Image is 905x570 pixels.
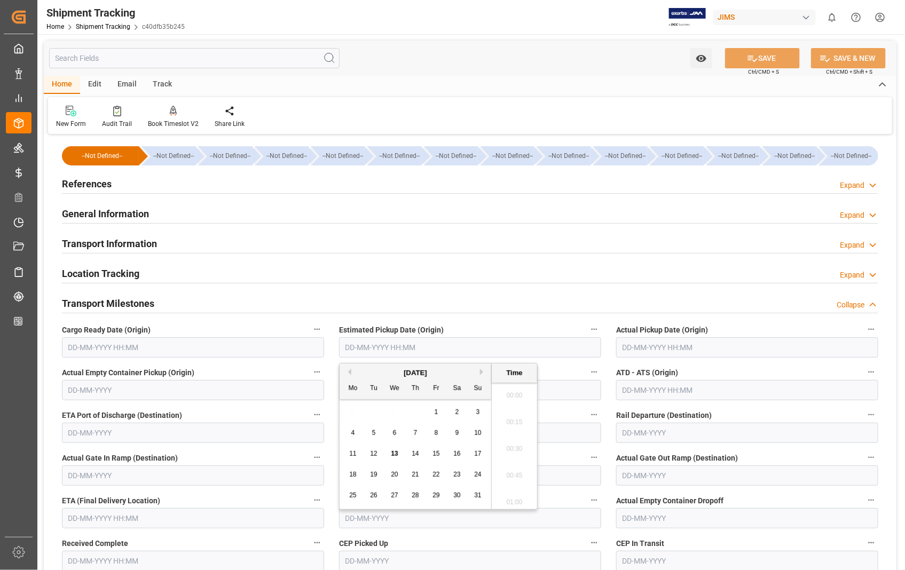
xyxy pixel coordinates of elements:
[430,406,443,419] div: Choose Friday, August 1st, 2025
[62,177,112,191] h2: References
[435,408,438,416] span: 1
[432,450,439,457] span: 15
[109,76,145,94] div: Email
[378,146,421,165] div: --Not Defined--
[76,23,130,30] a: Shipment Tracking
[152,146,195,165] div: --Not Defined--
[409,447,422,461] div: Choose Thursday, August 14th, 2025
[435,146,478,165] div: --Not Defined--
[587,450,601,464] button: Unloaded From Rail (Destination)
[830,146,873,165] div: --Not Defined--
[432,492,439,499] span: 29
[62,508,324,528] input: DD-MM-YYYY HH:MM
[310,322,324,336] button: Cargo Ready Date (Origin)
[62,495,160,506] span: ETA (Final Delivery Location)
[347,447,360,461] div: Choose Monday, August 11th, 2025
[864,536,878,550] button: CEP In Transit
[616,538,664,549] span: CEP In Transit
[412,471,419,478] span: 21
[840,180,865,191] div: Expand
[748,68,779,76] span: Ctrl/CMD + S
[409,489,422,502] div: Choose Thursday, August 28th, 2025
[762,146,816,165] div: --Not Defined--
[347,382,360,395] div: Mo
[455,429,459,437] span: 9
[265,146,309,165] div: --Not Defined--
[310,408,324,422] button: ETA Port of Discharge (Destination)
[837,299,865,311] div: Collapse
[391,450,398,457] span: 13
[864,450,878,464] button: Actual Gate Out Ramp (Destination)
[471,382,485,395] div: Su
[706,146,760,165] div: --Not Defined--
[49,48,340,68] input: Search Fields
[388,382,402,395] div: We
[388,489,402,502] div: Choose Wednesday, August 27th, 2025
[412,492,419,499] span: 28
[340,368,491,378] div: [DATE]
[451,468,464,481] div: Choose Saturday, August 23rd, 2025
[349,492,356,499] span: 25
[311,146,365,165] div: --Not Defined--
[46,23,64,30] a: Home
[339,337,601,358] input: DD-MM-YYYY HH:MM
[660,146,704,165] div: --Not Defined--
[310,450,324,464] button: Actual Gate In Ramp (Destination)
[481,146,534,165] div: --Not Defined--
[424,146,478,165] div: --Not Defined--
[62,423,324,443] input: DD-MM-YYYY
[62,266,139,281] h2: Location Tracking
[480,369,486,375] button: Next Month
[388,447,402,461] div: Choose Wednesday, August 13th, 2025
[844,5,868,29] button: Help Center
[432,471,439,478] span: 22
[141,146,195,165] div: --Not Defined--
[62,296,154,311] h2: Transport Milestones
[435,429,438,437] span: 8
[367,489,381,502] div: Choose Tuesday, August 26th, 2025
[347,468,360,481] div: Choose Monday, August 18th, 2025
[616,380,878,400] input: DD-MM-YYYY HH:MM
[474,450,481,457] span: 17
[826,68,873,76] span: Ctrl/CMD + Shift + S
[471,468,485,481] div: Choose Sunday, August 24th, 2025
[864,408,878,422] button: Rail Departure (Destination)
[255,146,309,165] div: --Not Defined--
[414,429,418,437] span: 7
[476,408,480,416] span: 3
[453,492,460,499] span: 30
[73,146,131,165] div: --Not Defined--
[145,76,180,94] div: Track
[409,468,422,481] div: Choose Thursday, August 21st, 2025
[62,324,151,336] span: Cargo Ready Date (Origin)
[367,447,381,461] div: Choose Tuesday, August 12th, 2025
[451,382,464,395] div: Sa
[347,489,360,502] div: Choose Monday, August 25th, 2025
[62,538,128,549] span: Received Complete
[62,236,157,251] h2: Transport Information
[471,447,485,461] div: Choose Sunday, August 17th, 2025
[474,429,481,437] span: 10
[370,492,377,499] span: 26
[339,324,444,336] span: Estimated Pickup Date (Origin)
[367,468,381,481] div: Choose Tuesday, August 19th, 2025
[616,410,712,421] span: Rail Departure (Destination)
[391,471,398,478] span: 20
[372,429,376,437] span: 5
[310,493,324,507] button: ETA (Final Delivery Location)
[451,426,464,440] div: Choose Saturday, August 9th, 2025
[80,76,109,94] div: Edit
[471,426,485,440] div: Choose Sunday, August 10th, 2025
[198,146,252,165] div: --Not Defined--
[491,146,534,165] div: --Not Defined--
[669,8,706,27] img: Exertis%20JAM%20-%20Email%20Logo.jpg_1722504956.jpg
[451,406,464,419] div: Choose Saturday, August 2nd, 2025
[412,450,419,457] span: 14
[690,48,712,68] button: open menu
[840,240,865,251] div: Expand
[616,465,878,486] input: DD-MM-YYYY
[409,426,422,440] div: Choose Thursday, August 7th, 2025
[349,450,356,457] span: 11
[310,536,324,550] button: Received Complete
[62,410,182,421] span: ETA Port of Discharge (Destination)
